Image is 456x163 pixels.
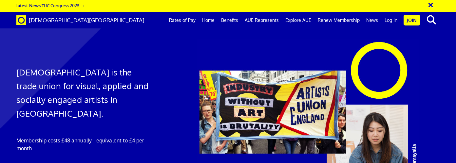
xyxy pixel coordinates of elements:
[363,12,381,28] a: News
[16,137,151,152] p: Membership costs £48 annually – equivalent to £4 per month.
[218,12,241,28] a: Benefits
[15,3,85,8] a: Latest News:TUC Congress 2025 →
[404,15,420,25] a: Join
[381,12,401,28] a: Log in
[166,12,199,28] a: Rates of Pay
[282,12,314,28] a: Explore AUE
[11,12,149,28] a: Brand [DEMOGRAPHIC_DATA][GEOGRAPHIC_DATA]
[241,12,282,28] a: AUE Represents
[15,3,42,8] strong: Latest News:
[314,12,363,28] a: Renew Membership
[16,65,151,120] h1: [DEMOGRAPHIC_DATA] is the trade union for visual, applied and socially engaged artists in [GEOGRA...
[29,17,144,24] span: [DEMOGRAPHIC_DATA][GEOGRAPHIC_DATA]
[199,12,218,28] a: Home
[421,13,441,27] button: search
